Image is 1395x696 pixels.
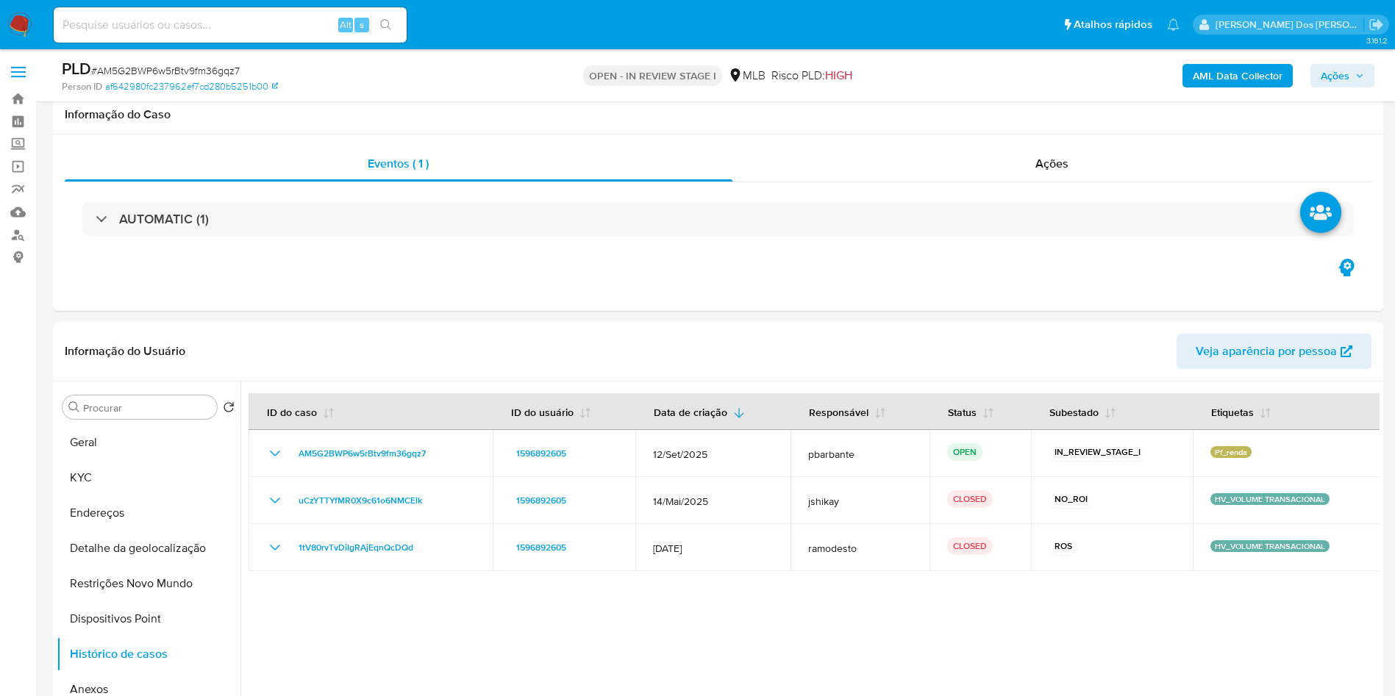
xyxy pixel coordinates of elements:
a: af642980fc237962ef7cd280b5251b00 [105,80,278,93]
button: search-icon [371,15,401,35]
h1: Informação do Usuário [65,344,185,359]
button: Endereços [57,495,240,531]
div: MLB [728,68,766,84]
b: Person ID [62,80,102,93]
button: Retornar ao pedido padrão [223,401,235,417]
span: Risco PLD: [771,68,852,84]
b: PLD [62,57,91,80]
button: Geral [57,425,240,460]
button: AML Data Collector [1182,64,1293,87]
b: AML Data Collector [1193,64,1282,87]
span: Veja aparência por pessoa [1196,334,1337,369]
span: # AM5G2BWP6w5rBtv9fm36gqz7 [91,63,240,78]
button: Restrições Novo Mundo [57,566,240,601]
span: Alt [340,18,352,32]
button: Histórico de casos [57,636,240,672]
input: Pesquise usuários ou casos... [54,15,407,35]
p: OPEN - IN REVIEW STAGE I [583,65,722,86]
span: HIGH [825,67,852,84]
a: Sair [1369,17,1384,32]
span: Ações [1321,64,1349,87]
button: Ações [1310,64,1374,87]
span: Ações [1035,155,1068,172]
span: Eventos ( 1 ) [368,155,429,172]
span: Atalhos rápidos [1074,17,1152,32]
div: AUTOMATIC (1) [82,202,1354,236]
h1: Informação do Caso [65,107,1371,122]
button: Veja aparência por pessoa [1177,334,1371,369]
input: Procurar [83,401,211,415]
button: KYC [57,460,240,495]
a: Notificações [1167,18,1180,31]
h3: AUTOMATIC (1) [119,211,209,227]
p: priscilla.barbante@mercadopago.com.br [1216,18,1364,32]
button: Procurar [68,401,80,413]
button: Detalhe da geolocalização [57,531,240,566]
button: Dispositivos Point [57,601,240,636]
span: s [360,18,364,32]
